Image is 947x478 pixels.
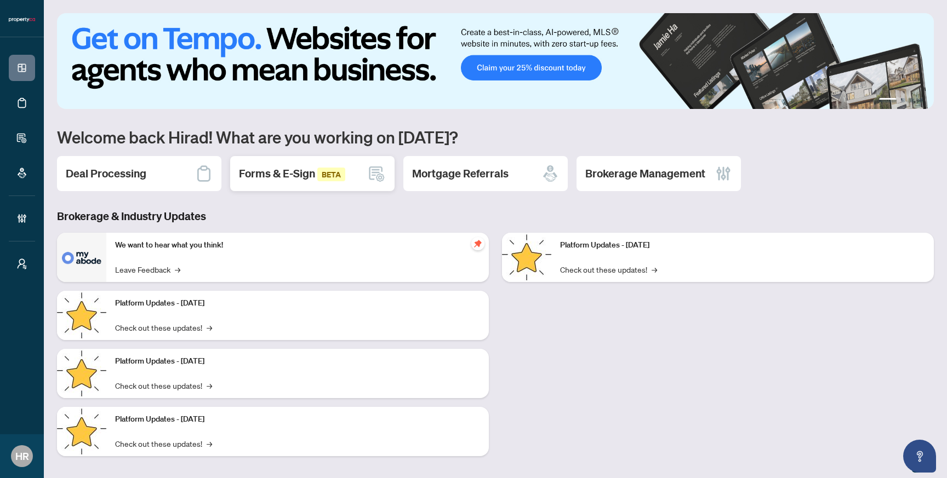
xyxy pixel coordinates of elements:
[175,263,180,275] span: →
[901,98,905,102] button: 2
[57,13,934,109] img: Slide 0
[57,407,106,456] img: Platform Updates - July 8, 2025
[57,349,106,398] img: Platform Updates - July 21, 2025
[115,321,212,333] a: Check out these updates!→
[115,263,180,275] a: Leave Feedback→
[652,263,657,275] span: →
[115,437,212,450] a: Check out these updates!→
[66,166,146,181] h2: Deal Processing
[57,233,106,282] img: We want to hear what you think!
[57,209,934,224] h3: Brokerage & Industry Updates
[919,98,923,102] button: 4
[115,297,480,309] p: Platform Updates - [DATE]
[15,448,29,464] span: HR
[115,239,480,251] p: We want to hear what you think!
[57,291,106,340] img: Platform Updates - September 16, 2025
[412,166,509,181] h2: Mortgage Referrals
[910,98,914,102] button: 3
[16,258,27,269] span: user-switch
[57,126,934,147] h1: Welcome back Hirad! What are you working on [DATE]?
[207,379,212,391] span: →
[903,440,936,473] button: Open asap
[879,98,897,102] button: 1
[560,263,657,275] a: Check out these updates!→
[502,233,551,282] img: Platform Updates - June 23, 2025
[239,166,345,180] span: Forms & E-Sign
[585,166,705,181] h2: Brokerage Management
[207,437,212,450] span: →
[560,239,925,251] p: Platform Updates - [DATE]
[9,16,35,23] img: logo
[115,413,480,425] p: Platform Updates - [DATE]
[115,355,480,367] p: Platform Updates - [DATE]
[115,379,212,391] a: Check out these updates!→
[471,237,484,250] span: pushpin
[207,321,212,333] span: →
[317,168,345,181] span: BETA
